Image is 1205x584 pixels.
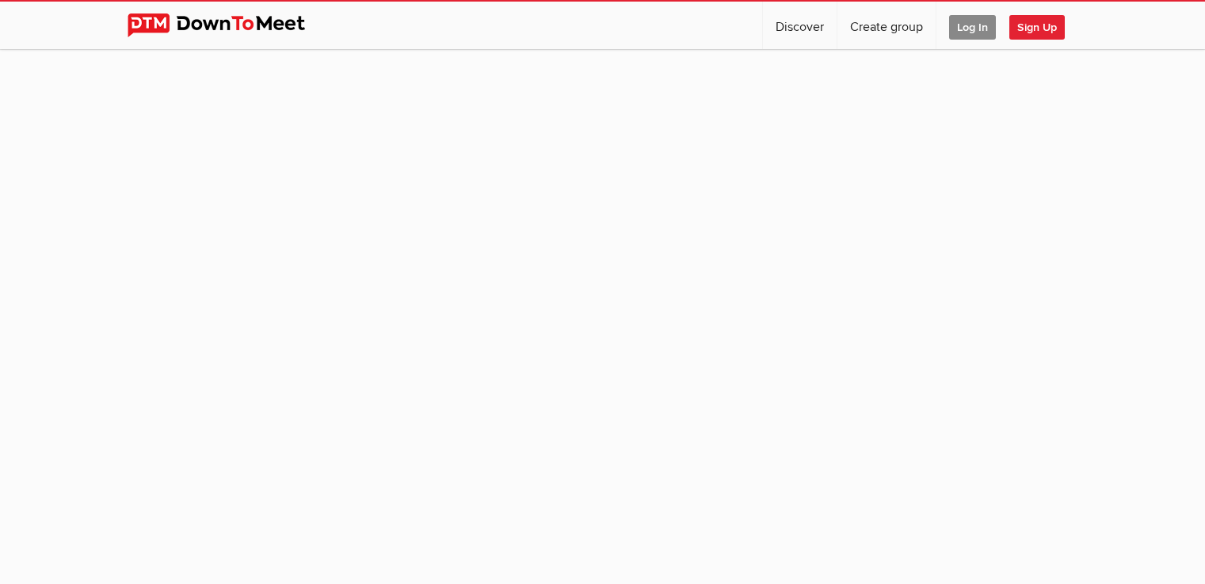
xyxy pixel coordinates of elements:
img: DownToMeet [128,13,330,37]
a: Discover [763,2,837,49]
a: Log In [936,2,1009,49]
a: Create group [837,2,936,49]
a: Sign Up [1009,2,1077,49]
span: Sign Up [1009,15,1065,40]
span: Log In [949,15,996,40]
